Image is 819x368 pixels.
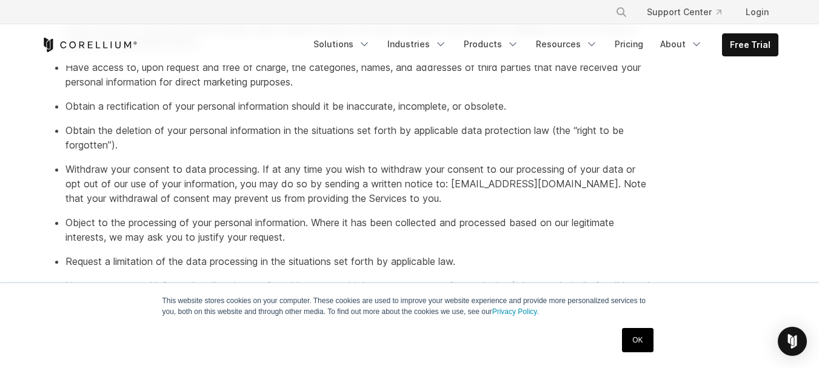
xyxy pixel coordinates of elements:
a: Free Trial [723,34,778,56]
a: Login [736,1,778,23]
a: Support Center [637,1,731,23]
p: Withdraw your consent to data processing. If at any time you wish to withdraw your consent to our... [65,162,652,206]
div: Open Intercom Messenger [778,327,807,356]
a: Industries [380,33,454,55]
div: Navigation Menu [306,33,778,56]
a: Corellium Home [41,38,138,52]
a: About [653,33,710,55]
p: Have your personal information directly transferred by us to a third-party processor of your choi... [65,278,652,307]
a: Resources [529,33,605,55]
p: Have access to, upon request and free of charge, the categories, names, and addresses of third pa... [65,60,652,89]
button: Search [610,1,632,23]
a: Products [456,33,526,55]
a: Pricing [607,33,650,55]
p: This website stores cookies on your computer. These cookies are used to improve your website expe... [162,295,657,317]
div: Navigation Menu [601,1,778,23]
p: Object to the processing of your personal information. Where it has been collected and processed ... [65,215,652,244]
a: OK [622,328,653,352]
a: Solutions [306,33,378,55]
p: Request a limitation of the data processing in the situations set forth by applicable law. [65,254,652,269]
a: Privacy Policy. [492,307,539,316]
p: Obtain the deletion of your personal information in the situations set forth by applicable data p... [65,123,652,152]
p: Obtain a rectification of your personal information should it be inaccurate, incomplete, or obsol... [65,99,652,113]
